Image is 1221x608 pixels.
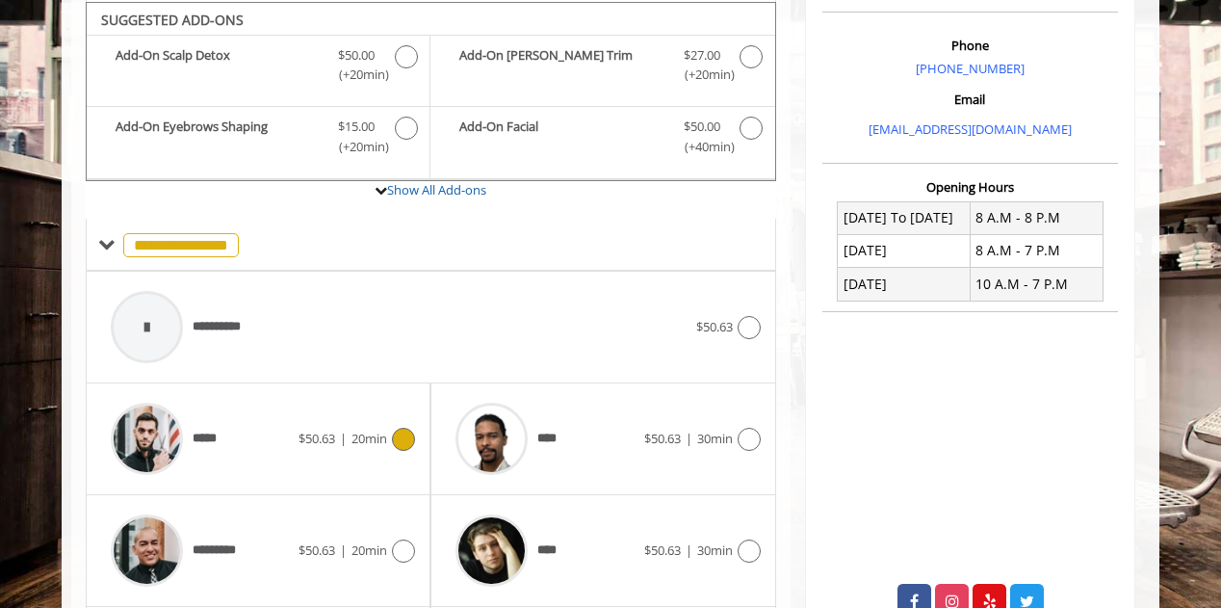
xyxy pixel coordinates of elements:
[684,45,720,66] span: $27.00
[96,45,420,91] label: Add-On Scalp Detox
[644,430,681,447] span: $50.63
[822,180,1118,194] h3: Opening Hours
[970,201,1103,234] td: 8 A.M - 8 P.M
[673,65,730,85] span: (+20min )
[916,60,1025,77] a: [PHONE_NUMBER]
[970,268,1103,301] td: 10 A.M - 7 P.M
[440,45,765,91] label: Add-On Beard Trim
[697,430,733,447] span: 30min
[686,542,692,559] span: |
[338,45,375,66] span: $50.00
[459,117,663,157] b: Add-On Facial
[299,430,335,447] span: $50.63
[340,542,347,559] span: |
[869,120,1072,138] a: [EMAIL_ADDRESS][DOMAIN_NAME]
[338,117,375,137] span: $15.00
[299,542,335,559] span: $50.63
[970,234,1103,267] td: 8 A.M - 7 P.M
[696,318,733,335] span: $50.63
[684,117,720,137] span: $50.00
[673,137,730,157] span: (+40min )
[328,137,385,157] span: (+20min )
[116,45,319,86] b: Add-On Scalp Detox
[827,39,1113,52] h3: Phone
[838,201,971,234] td: [DATE] To [DATE]
[328,65,385,85] span: (+20min )
[827,93,1113,106] h3: Email
[838,268,971,301] td: [DATE]
[440,117,765,162] label: Add-On Facial
[459,45,663,86] b: Add-On [PERSON_NAME] Trim
[96,117,420,162] label: Add-On Eyebrows Shaping
[387,181,486,198] a: Show All Add-ons
[686,430,692,447] span: |
[351,430,387,447] span: 20min
[116,117,319,157] b: Add-On Eyebrows Shaping
[101,11,244,29] b: SUGGESTED ADD-ONS
[351,542,387,559] span: 20min
[340,430,347,447] span: |
[697,542,733,559] span: 30min
[644,542,681,559] span: $50.63
[86,2,776,181] div: The Made Man Haircut Add-onS
[838,234,971,267] td: [DATE]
